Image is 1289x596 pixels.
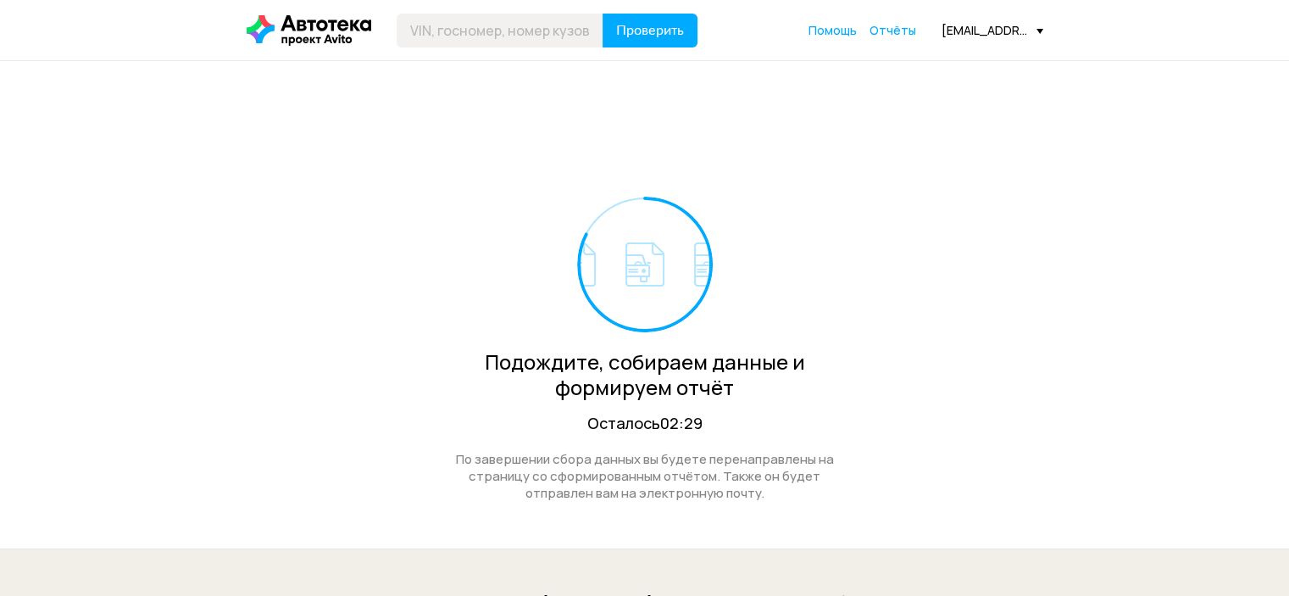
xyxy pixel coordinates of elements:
a: Отчёты [870,22,916,39]
span: Проверить [616,24,684,37]
div: Подождите, собираем данные и формируем отчёт [437,349,853,400]
div: Осталось 02:29 [437,413,853,434]
span: Помощь [808,22,857,38]
div: [EMAIL_ADDRESS][DOMAIN_NAME] [942,22,1043,38]
button: Проверить [603,14,697,47]
div: По завершении сбора данных вы будете перенаправлены на страницу со сформированным отчётом. Также ... [437,451,853,502]
a: Помощь [808,22,857,39]
input: VIN, госномер, номер кузова [397,14,603,47]
span: Отчёты [870,22,916,38]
